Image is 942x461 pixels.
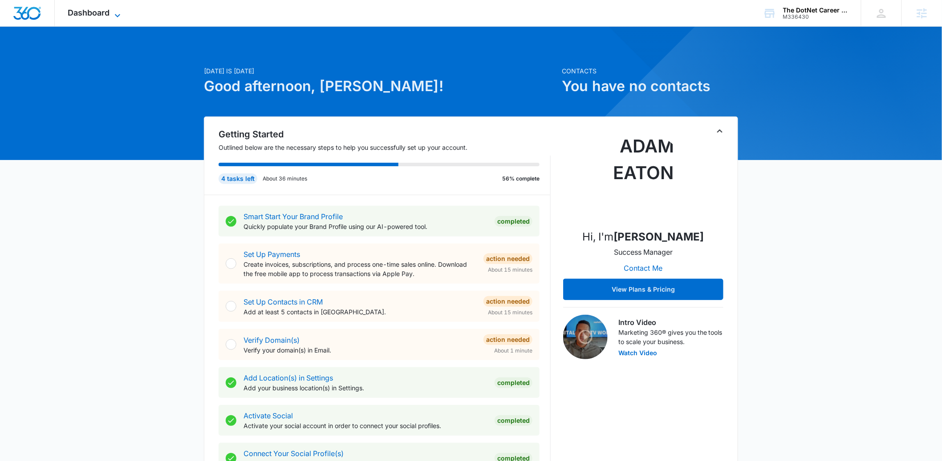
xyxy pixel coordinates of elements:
[204,66,556,76] p: [DATE] is [DATE]
[495,377,532,388] div: Completed
[244,336,300,345] a: Verify Domain(s)
[244,373,333,382] a: Add Location(s) in Settings
[263,175,307,183] p: About 36 minutes
[615,257,672,279] button: Contact Me
[483,296,532,307] div: Action Needed
[618,350,657,356] button: Watch Video
[204,76,556,97] h1: Good afternoon, [PERSON_NAME]!
[68,8,110,17] span: Dashboard
[562,66,738,76] p: Contacts
[244,307,476,317] p: Add at least 5 contacts in [GEOGRAPHIC_DATA].
[563,279,723,300] button: View Plans & Pricing
[614,247,673,257] p: Success Manager
[715,126,725,136] button: Toggle Collapse
[502,175,540,183] p: 56% complete
[783,14,848,20] div: account id
[244,383,487,393] p: Add your business location(s) in Settings.
[244,449,344,458] a: Connect Your Social Profile(s)
[244,222,487,231] p: Quickly populate your Brand Profile using our AI-powered tool.
[618,328,723,346] p: Marketing 360® gives you the tools to scale your business.
[583,229,704,245] p: Hi, I'm
[219,143,551,152] p: Outlined below are the necessary steps to help you successfully set up your account.
[614,230,704,243] strong: [PERSON_NAME]
[562,76,738,97] h1: You have no contacts
[488,266,532,274] span: About 15 minutes
[244,250,300,259] a: Set Up Payments
[244,345,476,355] p: Verify your domain(s) in Email.
[488,309,532,317] span: About 15 minutes
[219,128,551,141] h2: Getting Started
[244,421,487,430] p: Activate your social account in order to connect your social profiles.
[494,347,532,355] span: About 1 minute
[783,7,848,14] div: account name
[219,173,257,184] div: 4 tasks left
[244,411,293,420] a: Activate Social
[483,253,532,264] div: Action Needed
[483,334,532,345] div: Action Needed
[244,260,476,278] p: Create invoices, subscriptions, and process one-time sales online. Download the free mobile app t...
[244,212,343,221] a: Smart Start Your Brand Profile
[618,317,723,328] h3: Intro Video
[495,415,532,426] div: Completed
[599,133,688,222] img: Adam Eaton
[495,216,532,227] div: Completed
[563,315,608,359] img: Intro Video
[244,297,323,306] a: Set Up Contacts in CRM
